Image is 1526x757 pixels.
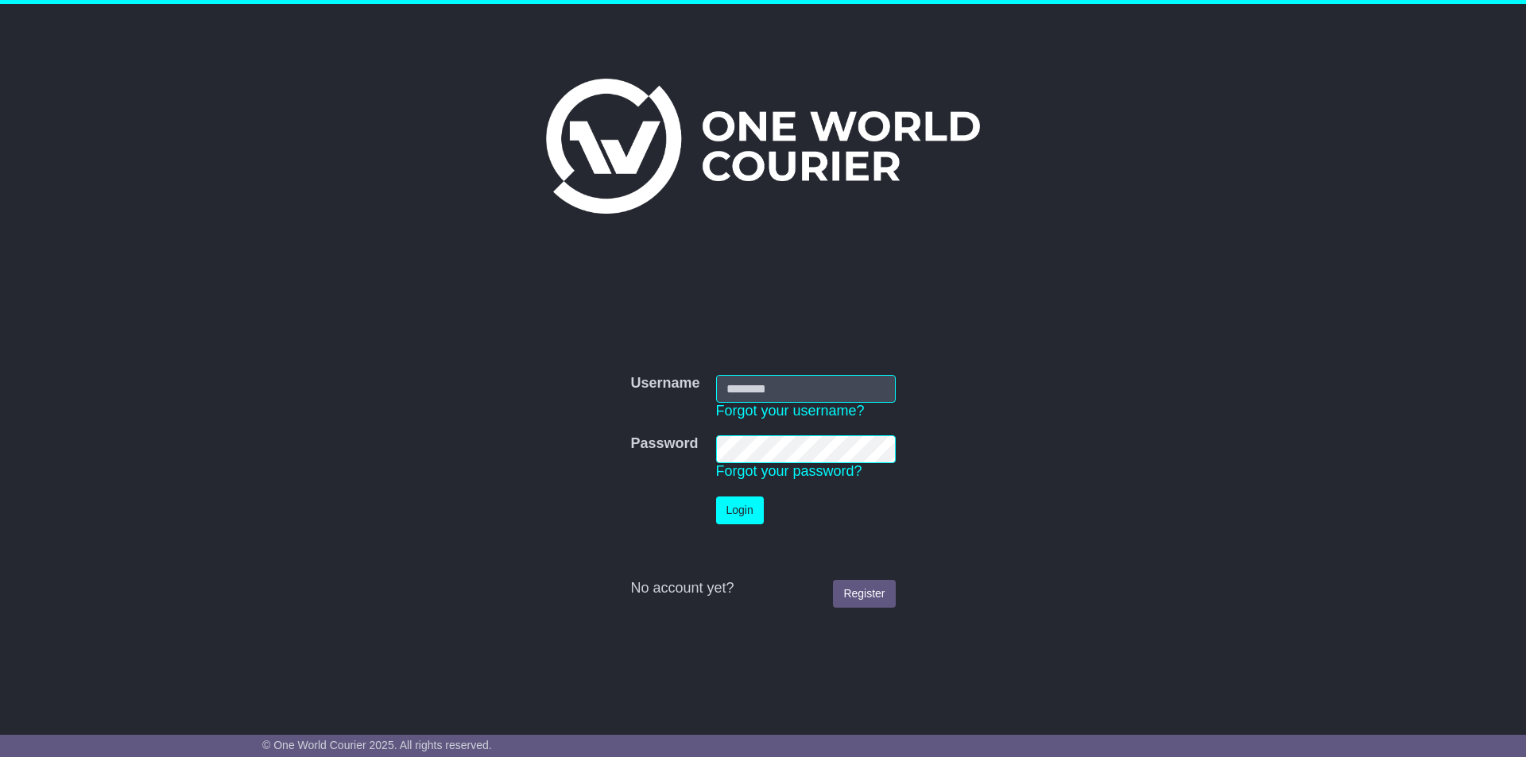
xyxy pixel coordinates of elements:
a: Register [833,580,895,608]
label: Password [630,435,698,453]
img: One World [546,79,980,214]
button: Login [716,496,764,524]
a: Forgot your username? [716,403,865,419]
span: © One World Courier 2025. All rights reserved. [262,739,492,751]
div: No account yet? [630,580,895,597]
label: Username [630,375,699,392]
a: Forgot your password? [716,463,862,479]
